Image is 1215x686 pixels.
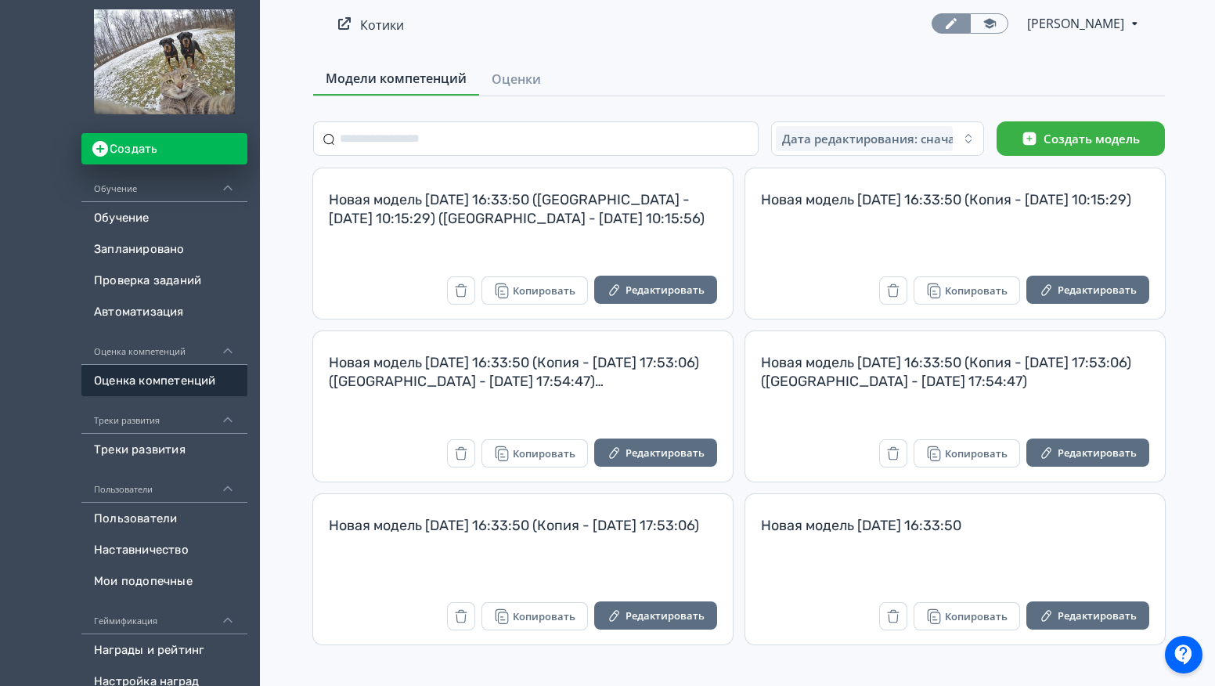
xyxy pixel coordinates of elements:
button: Дата редактирования: сначала новые [771,121,984,156]
button: Копировать [914,439,1020,468]
a: Оценка компетенций [81,365,247,396]
button: Создать [81,133,247,164]
a: Мои подопечные [81,565,247,597]
button: Создать модель [997,121,1165,156]
button: Копировать [914,276,1020,305]
button: Редактировать [594,276,717,304]
button: Редактировать [1026,276,1149,304]
button: Редактировать [594,439,717,467]
a: Редактировать [594,276,717,306]
a: Редактировать [1026,276,1149,306]
div: Новая модель [DATE] 16:33:50 (Копия - [DATE] 17:53:06) ([GEOGRAPHIC_DATA] - [DATE] 17:54:47) [761,353,1149,391]
div: Пользователи [81,465,247,503]
a: Запланировано [81,233,247,265]
button: Копировать [481,439,588,468]
a: Редактировать [1026,439,1149,469]
img: https://files.teachbase.ru/system/account/47648/logo/medium-ba128583ce342dfbc0083ef62725f29c.jpg [94,9,235,114]
button: Копировать [914,602,1020,630]
a: Редактировать [594,601,717,632]
a: Награды и рейтинг [81,634,247,666]
span: Оценки [492,70,541,88]
div: Новая модель [DATE] 16:33:50 [761,516,1149,554]
div: Обучение [81,164,247,202]
div: Треки развития [81,396,247,434]
a: Треки развития [81,434,247,465]
a: Котики [360,16,404,34]
a: Автоматизация [81,296,247,327]
div: Новая модель [DATE] 16:33:50 (Копия - [DATE] 10:15:29) [761,190,1149,228]
a: Пользователи [81,503,247,534]
div: Новая модель [DATE] 16:33:50 (Копия - [DATE] 17:53:06) [329,516,717,554]
span: Дата редактирования: сначала новые [782,131,1011,146]
button: Копировать [481,276,588,305]
span: Ксения Кутикова [1027,14,1127,33]
a: Редактировать [594,439,717,469]
a: Переключиться в режим ученика [970,13,1008,34]
span: Модели компетенций [326,69,467,88]
a: Наставничество [81,534,247,565]
a: Редактировать [1026,601,1149,632]
div: Геймификация [81,597,247,634]
a: Обучение [81,202,247,233]
button: Копировать [481,602,588,630]
a: Проверка заданий [81,265,247,296]
button: Редактировать [594,601,717,630]
div: Новая модель [DATE] 16:33:50 (Копия - [DATE] 17:53:06) ([GEOGRAPHIC_DATA] - [DATE] 17:54:47) ([GE... [329,353,717,391]
div: Оценка компетенций [81,327,247,365]
div: Новая модель [DATE] 16:33:50 ([GEOGRAPHIC_DATA] - [DATE] 10:15:29) ([GEOGRAPHIC_DATA] - [DATE] 10... [329,190,717,228]
button: Редактировать [1026,601,1149,630]
button: Редактировать [1026,439,1149,467]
